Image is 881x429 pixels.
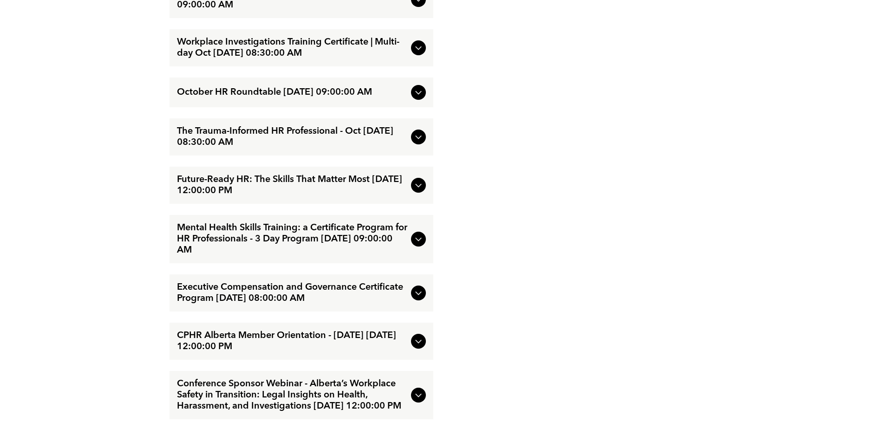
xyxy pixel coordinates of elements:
[177,174,407,196] span: Future-Ready HR: The Skills That Matter Most [DATE] 12:00:00 PM
[177,87,407,98] span: October HR Roundtable [DATE] 09:00:00 AM
[177,37,407,59] span: Workplace Investigations Training Certificate | Multi-day Oct [DATE] 08:30:00 AM
[177,282,407,304] span: Executive Compensation and Governance Certificate Program [DATE] 08:00:00 AM
[177,378,407,412] span: Conference Sponsor Webinar - Alberta’s Workplace Safety in Transition: Legal Insights on Health, ...
[177,330,407,352] span: CPHR Alberta Member Orientation - [DATE] [DATE] 12:00:00 PM
[177,222,407,256] span: Mental Health Skills Training: a Certificate Program for HR Professionals - 3 Day Program [DATE] ...
[177,126,407,148] span: The Trauma-Informed HR Professional - Oct [DATE] 08:30:00 AM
